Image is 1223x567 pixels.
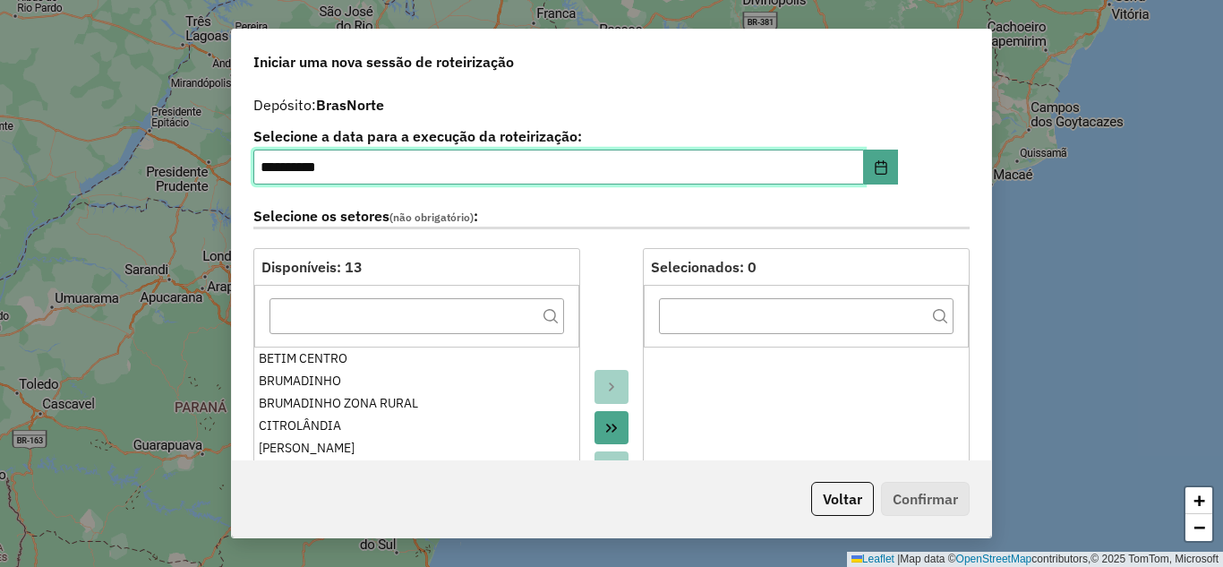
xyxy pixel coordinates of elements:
a: Leaflet [851,553,894,565]
strong: BrasNorte [316,96,384,114]
span: | [897,553,900,565]
label: Selecione os setores : [253,205,970,229]
div: CITROLÂNDIA [259,417,575,435]
div: Map data © contributors,© 2025 TomTom, Microsoft [847,552,1223,567]
div: BRUMADINHO [259,372,575,391]
div: BRUMADINHO ZONA RURAL [259,394,575,413]
a: OpenStreetMap [956,553,1032,565]
span: + [1193,489,1205,511]
div: [PERSON_NAME] [259,439,575,458]
button: Move All to Target [594,411,629,445]
button: Choose Date [864,150,898,185]
label: Selecione a data para a execução da roteirização: [253,125,898,147]
div: Disponíveis: 13 [261,256,572,278]
div: Selecionados: 0 [651,256,962,278]
span: − [1193,516,1205,538]
span: Iniciar uma nova sessão de roteirização [253,51,514,73]
span: (não obrigatório) [389,210,474,224]
button: Voltar [811,482,874,516]
div: Depósito: [253,94,970,116]
a: Zoom in [1185,487,1212,514]
a: Zoom out [1185,514,1212,541]
div: BETIM CENTRO [259,349,575,368]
